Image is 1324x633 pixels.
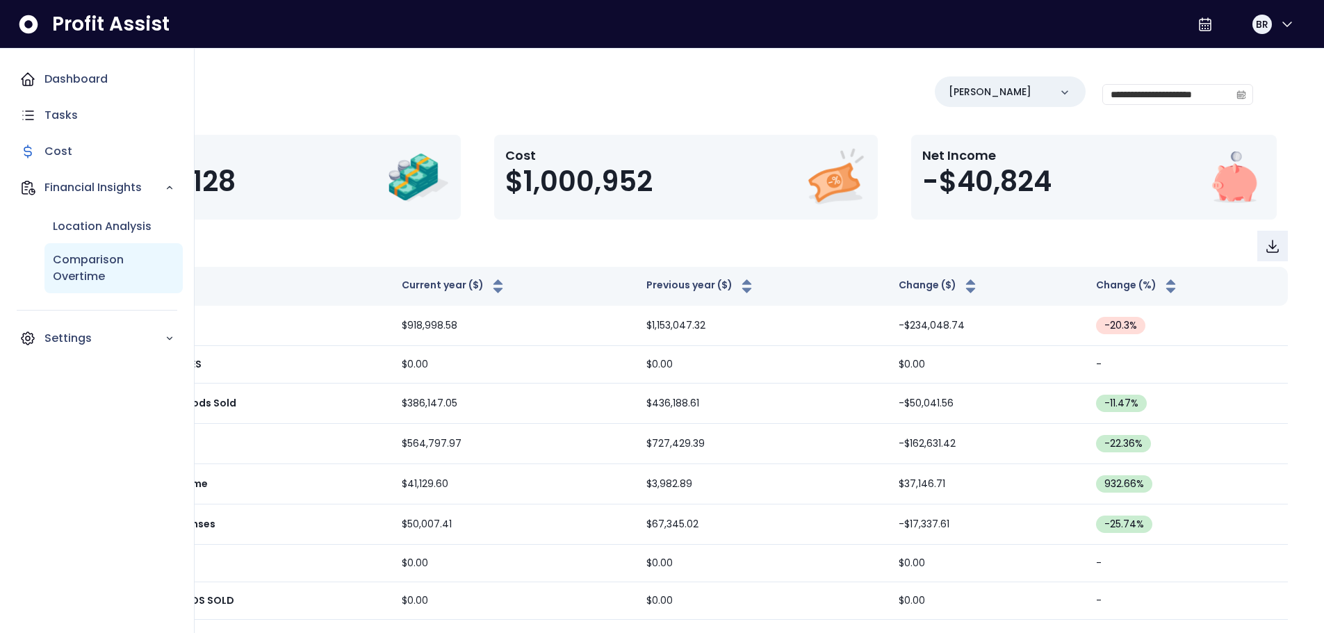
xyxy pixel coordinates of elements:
p: Comparison Overtime [53,252,174,285]
td: $386,147.05 [391,384,635,424]
p: [PERSON_NAME] [949,85,1031,99]
td: $918,998.58 [391,306,635,346]
button: Change (%) [1096,278,1179,295]
button: Download [1257,231,1288,261]
p: Financial Insights [44,179,165,196]
p: Cost [505,146,653,165]
svg: calendar [1236,90,1246,99]
span: $1,000,952 [505,165,653,198]
td: $564,797.97 [391,424,635,464]
td: $0.00 [888,545,1085,582]
td: $37,146.71 [888,464,1085,504]
td: $0.00 [635,545,888,582]
span: 932.66 % [1104,477,1144,491]
p: Settings [44,330,165,347]
td: $727,429.39 [635,424,888,464]
td: $0.00 [888,582,1085,620]
td: $3,982.89 [635,464,888,504]
p: Tasks [44,107,78,124]
td: $0.00 [635,346,888,384]
td: -$234,048.74 [888,306,1085,346]
img: Revenue [387,146,450,208]
span: -25.74 % [1104,517,1144,532]
span: -20.3 % [1104,318,1137,333]
span: -22.36 % [1104,436,1143,451]
td: $0.00 [391,545,635,582]
span: BR [1256,17,1268,31]
td: - [1085,582,1288,620]
td: -$162,631.42 [888,424,1085,464]
td: - [1085,545,1288,582]
td: $1,153,047.32 [635,306,888,346]
button: Previous year ($) [646,278,755,295]
td: $67,345.02 [635,504,888,545]
span: Profit Assist [52,12,170,37]
p: Net Income [922,146,1052,165]
p: Cost [44,143,72,160]
td: - [1085,346,1288,384]
td: -$50,041.56 [888,384,1085,424]
td: $0.00 [888,346,1085,384]
td: $436,188.61 [635,384,888,424]
img: Cost [804,146,867,208]
span: -11.47 % [1104,396,1138,411]
td: $0.00 [391,346,635,384]
p: Location Analysis [53,218,152,235]
button: Current year ($) [402,278,507,295]
td: -$17,337.61 [888,504,1085,545]
span: -$40,824 [922,165,1052,198]
img: Net Income [1203,146,1266,208]
td: $0.00 [635,582,888,620]
td: $50,007.41 [391,504,635,545]
button: Change ($) [899,278,979,295]
p: Dashboard [44,71,108,88]
td: $0.00 [391,582,635,620]
td: $41,129.60 [391,464,635,504]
